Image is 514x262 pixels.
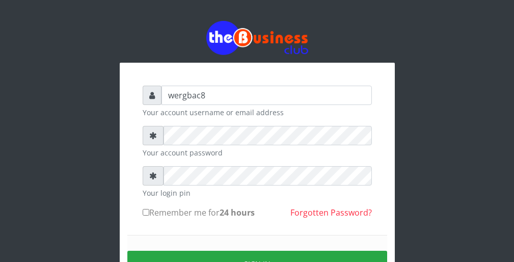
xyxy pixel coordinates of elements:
[143,147,372,158] small: Your account password
[290,207,372,218] a: Forgotten Password?
[220,207,255,218] b: 24 hours
[143,206,255,219] label: Remember me for
[161,86,372,105] input: Username or email address
[143,188,372,198] small: Your login pin
[143,209,149,216] input: Remember me for24 hours
[143,107,372,118] small: Your account username or email address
